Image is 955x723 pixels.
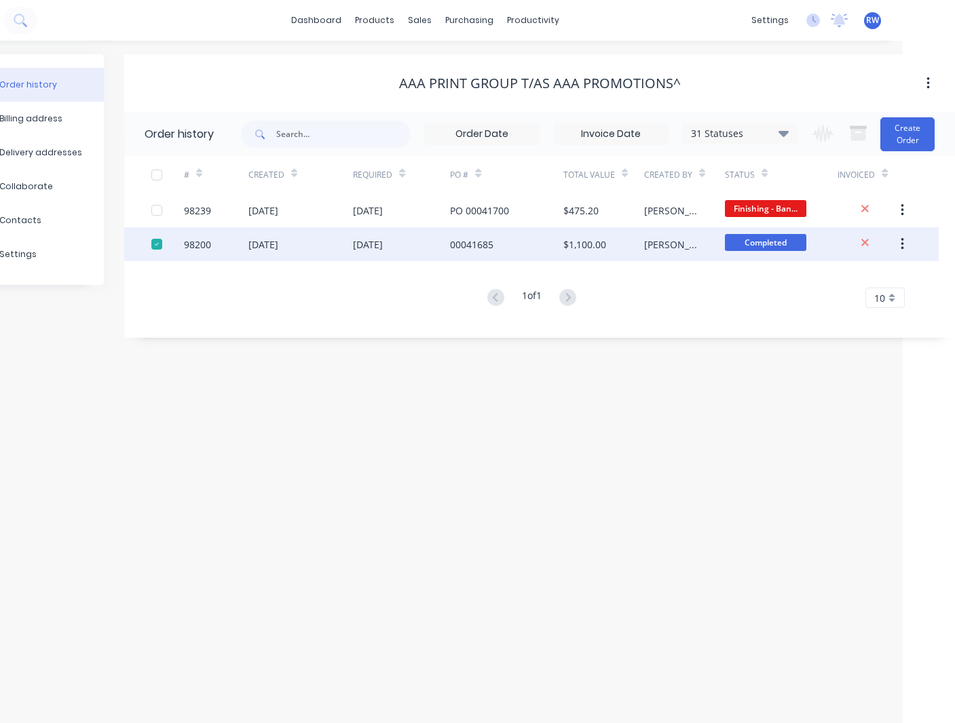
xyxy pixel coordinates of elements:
div: 00041685 [450,237,493,252]
input: Order Date [425,124,539,144]
div: [DATE] [248,237,278,252]
div: Total Value [563,169,615,181]
input: Invoice Date [554,124,668,144]
div: purchasing [438,10,500,31]
div: Created [248,169,284,181]
div: PO # [450,169,468,181]
a: dashboard [284,10,348,31]
div: products [348,10,401,31]
div: Created [248,156,354,193]
input: Search... [276,121,411,148]
div: AAA Print Group T/as AAA Promotions^ [399,75,681,92]
div: PO 00041700 [450,203,509,218]
div: $1,100.00 [563,237,606,252]
div: # [184,156,248,193]
div: Required [353,156,450,193]
div: [PERSON_NAME] [644,203,698,218]
div: sales [401,10,438,31]
div: Status [725,169,755,181]
button: Create Order [880,117,935,151]
div: Total Value [563,156,644,193]
div: productivity [500,10,566,31]
div: [DATE] [353,203,383,218]
div: [DATE] [248,203,278,218]
div: $475.20 [563,203,599,218]
div: settings [745,10,795,31]
div: 1 of 1 [522,288,542,308]
div: Required [353,169,392,181]
div: 31 Statuses [683,126,797,141]
div: Invoiced [838,169,875,181]
span: Finishing - Ban... [725,200,806,217]
div: Created By [644,156,725,193]
div: 98200 [184,237,211,252]
div: Invoiced [838,156,902,193]
span: RW [866,14,879,26]
div: # [184,169,189,181]
div: Created By [644,169,692,181]
div: Order history [145,126,214,142]
div: PO # [450,156,563,193]
span: Completed [725,234,806,251]
div: 98239 [184,203,211,218]
div: [DATE] [353,237,383,252]
div: Status [725,156,838,193]
div: [PERSON_NAME] [644,237,698,252]
span: 10 [874,291,885,305]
